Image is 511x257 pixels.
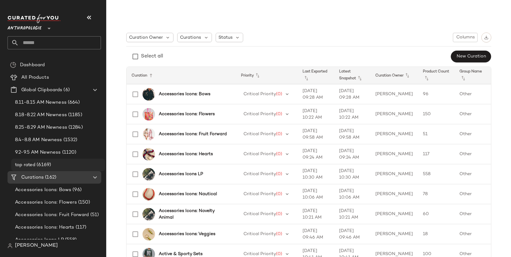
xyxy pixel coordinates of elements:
[236,67,298,84] th: Priority
[8,21,42,32] span: Anthropologie
[35,161,51,169] span: (6169)
[334,164,371,184] td: [DATE] 10:30 AM
[159,131,227,137] b: Accessories Icons: Fruit Forward
[62,86,69,94] span: (6)
[15,211,89,219] span: Accessories Icons: Fruit Forward
[62,136,78,144] span: (1532)
[418,184,454,204] td: 78
[418,224,454,244] td: 18
[243,172,276,176] span: Critical Priority
[143,128,155,141] img: 102374097_064_b
[334,184,371,204] td: [DATE] 10:06 AM
[180,34,201,41] span: Curations
[370,104,418,124] td: [PERSON_NAME]
[141,53,163,60] div: Select all
[454,204,491,224] td: Other
[370,224,418,244] td: [PERSON_NAME]
[218,34,233,41] span: Status
[418,144,454,164] td: 117
[276,152,282,156] span: (0)
[243,232,276,236] span: Critical Priority
[418,84,454,104] td: 96
[276,252,282,256] span: (0)
[243,252,276,256] span: Critical Priority
[418,124,454,144] td: 51
[74,224,87,231] span: (117)
[8,243,13,248] img: svg%3e
[456,35,474,40] span: Columns
[15,186,71,194] span: Accessories Icons: Bows
[159,191,217,197] b: Accessories Icons: Nautical
[15,136,62,144] span: 8.4-8.8 AM Newness
[370,84,418,104] td: [PERSON_NAME]
[143,148,155,161] img: 104028923_061_b2
[143,208,155,220] img: 102303997_012_b14
[484,35,488,40] img: svg%3e
[454,84,491,104] td: Other
[243,212,276,216] span: Critical Priority
[370,144,418,164] td: [PERSON_NAME]
[67,111,82,119] span: (1185)
[276,172,282,176] span: (0)
[370,124,418,144] td: [PERSON_NAME]
[298,104,334,124] td: [DATE] 10:22 AM
[456,54,486,59] span: New Curation
[334,124,371,144] td: [DATE] 09:58 AM
[298,184,334,204] td: [DATE] 10:06 AM
[243,152,276,156] span: Critical Priority
[276,192,282,196] span: (0)
[67,99,80,106] span: (664)
[159,151,213,157] b: Accessories Icons: Hearts
[15,224,74,231] span: Accessories Icons: Hearts
[89,211,99,219] span: (51)
[334,104,371,124] td: [DATE] 10:22 AM
[159,111,215,117] b: Accessories Icons: Flowers
[15,149,61,156] span: 9.2-9.5 AM Newness
[334,224,371,244] td: [DATE] 09:46 AM
[276,92,282,96] span: (0)
[15,161,35,169] span: top rated
[71,186,82,194] span: (96)
[370,184,418,204] td: [PERSON_NAME]
[159,231,215,237] b: Accessories Icons: Veggies
[21,86,62,94] span: Global Clipboards
[454,184,491,204] td: Other
[334,67,371,84] th: Latest Snapshot
[15,199,77,206] span: Accessories Icons: Flowers
[454,104,491,124] td: Other
[298,124,334,144] td: [DATE] 09:58 AM
[243,192,276,196] span: Critical Priority
[298,67,334,84] th: Last Exported
[143,108,155,121] img: 97730931_082_b
[143,168,155,180] img: 102303997_012_b14
[454,164,491,184] td: Other
[453,33,477,42] button: Columns
[334,204,371,224] td: [DATE] 10:21 AM
[15,242,58,250] span: [PERSON_NAME]
[276,232,282,236] span: (0)
[276,132,282,136] span: (0)
[298,84,334,104] td: [DATE] 09:28 AM
[61,149,77,156] span: (1120)
[243,132,276,136] span: Critical Priority
[243,92,276,96] span: Critical Priority
[454,67,491,84] th: Group Name
[276,112,282,116] span: (0)
[129,34,163,41] span: Curation Owner
[418,67,454,84] th: Product Count
[454,224,491,244] td: Other
[454,124,491,144] td: Other
[276,212,282,216] span: (0)
[334,144,371,164] td: [DATE] 09:24 AM
[298,164,334,184] td: [DATE] 10:30 AM
[15,99,67,106] span: 8.11-8.15 AM Newness
[15,124,67,131] span: 8.25-8.29 AM Newness
[370,204,418,224] td: [PERSON_NAME]
[243,112,276,116] span: Critical Priority
[370,164,418,184] td: [PERSON_NAME]
[334,84,371,104] td: [DATE] 09:28 AM
[143,228,155,240] img: 101906907_230_b
[15,111,67,119] span: 8.18-8.22 AM Newness
[418,204,454,224] td: 60
[77,199,90,206] span: (150)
